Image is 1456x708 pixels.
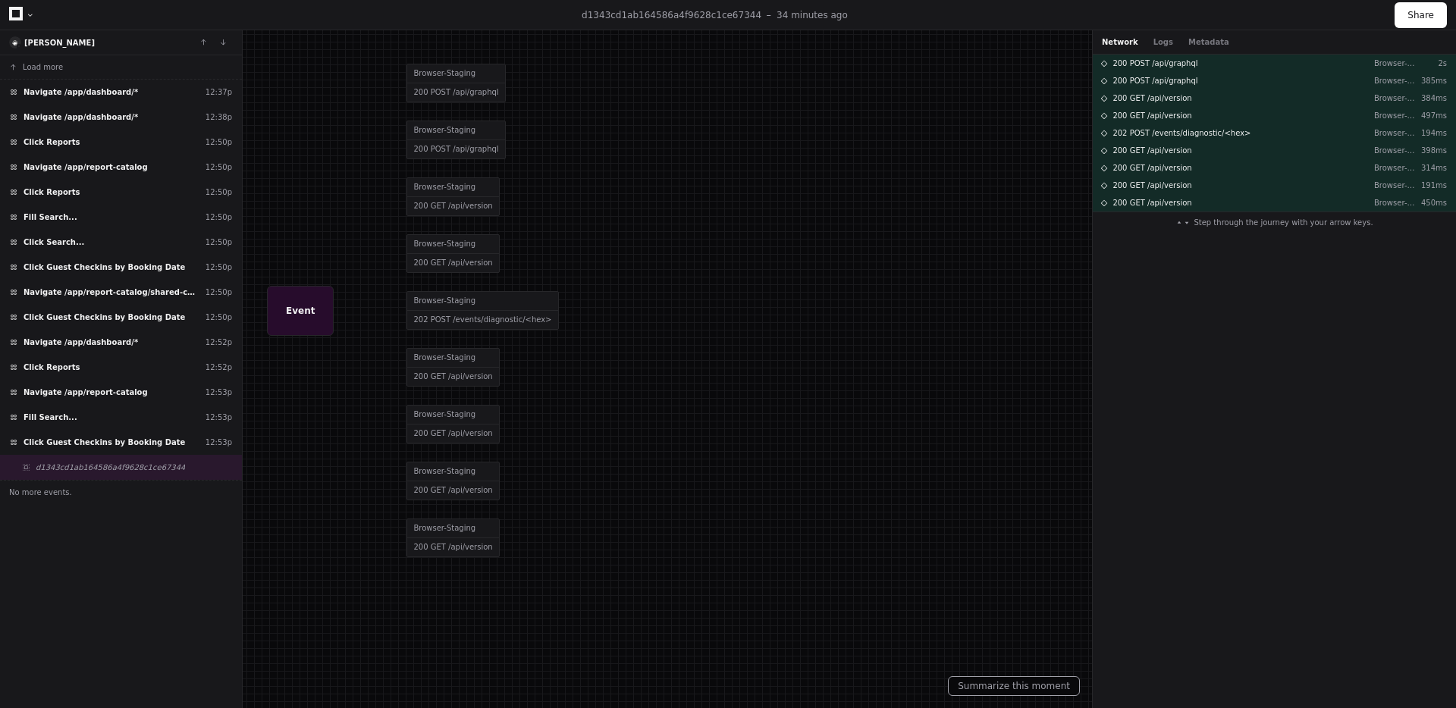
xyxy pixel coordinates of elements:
[206,412,232,423] div: 12:53p
[24,262,185,273] span: Click Guest Checkins by Booking Date
[1374,162,1417,174] p: Browser-Staging
[206,287,232,298] div: 12:50p
[24,39,95,47] a: [PERSON_NAME]
[1112,92,1191,104] span: 200 GET /api/version
[206,86,232,98] div: 12:37p
[1417,92,1447,104] p: 384ms
[206,437,232,448] div: 12:53p
[1374,145,1417,156] p: Browser-Staging
[206,186,232,198] div: 12:50p
[1102,36,1138,48] button: Network
[24,287,199,298] span: Navigate /app/report-catalog/shared-checkins-by-date-chart-pm
[1374,110,1417,121] p: Browser-Staging
[24,362,80,373] span: Click Reports
[1374,127,1417,139] p: Browser-Staging
[24,136,80,148] span: Click Reports
[1188,36,1229,48] button: Metadata
[1417,110,1447,121] p: 497ms
[1417,127,1447,139] p: 194ms
[777,9,848,21] p: 34 minutes ago
[1194,217,1373,228] span: Step through the journey with your arrow keys.
[1112,110,1191,121] span: 200 GET /api/version
[1374,92,1417,104] p: Browser-Staging
[582,10,761,20] span: d1343cd1ab164586a4f9628c1ce67344
[1112,180,1191,191] span: 200 GET /api/version
[24,161,148,173] span: Navigate /app/report-catalog
[24,337,138,348] span: Navigate /app/dashboard/*
[206,136,232,148] div: 12:50p
[1417,197,1447,208] p: 450ms
[24,211,77,223] span: Fill Search...
[206,312,232,323] div: 12:50p
[24,86,138,98] span: Navigate /app/dashboard/*
[1112,58,1197,69] span: 200 POST /api/graphql
[24,111,138,123] span: Navigate /app/dashboard/*
[206,337,232,348] div: 12:52p
[206,237,232,248] div: 12:50p
[948,676,1080,696] button: Summarize this moment
[1374,180,1417,191] p: Browser-Staging
[1112,145,1191,156] span: 200 GET /api/version
[206,111,232,123] div: 12:38p
[1112,162,1191,174] span: 200 GET /api/version
[9,487,72,498] span: No more events.
[24,237,84,248] span: Click Search...
[1153,36,1173,48] button: Logs
[24,387,148,398] span: Navigate /app/report-catalog
[206,387,232,398] div: 12:53p
[206,161,232,173] div: 12:50p
[24,186,80,198] span: Click Reports
[1374,58,1417,69] p: Browser-Staging
[1417,58,1447,69] p: 2s
[1374,197,1417,208] p: Browser-Staging
[1112,75,1197,86] span: 200 POST /api/graphql
[206,262,232,273] div: 12:50p
[24,412,77,423] span: Fill Search...
[1112,197,1191,208] span: 200 GET /api/version
[23,61,63,73] span: Load more
[1395,2,1447,28] button: Share
[24,437,185,448] span: Click Guest Checkins by Booking Date
[206,211,232,223] div: 12:50p
[36,462,185,473] span: d1343cd1ab164586a4f9628c1ce67344
[1374,75,1417,86] p: Browser-Staging
[1417,180,1447,191] p: 191ms
[1417,75,1447,86] p: 385ms
[1417,162,1447,174] p: 314ms
[24,312,185,323] span: Click Guest Checkins by Booking Date
[1112,127,1250,139] span: 202 POST /events/diagnostic/<hex>
[1417,145,1447,156] p: 398ms
[206,362,232,373] div: 12:52p
[11,38,20,48] img: 8.svg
